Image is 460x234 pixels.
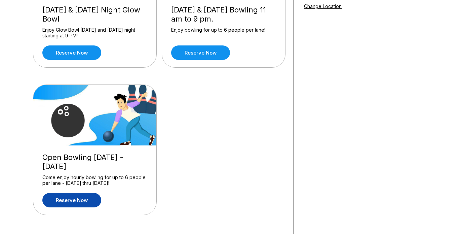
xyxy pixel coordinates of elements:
[171,5,276,24] div: [DATE] & [DATE] Bowling 11 am to 9 pm.
[171,45,230,60] a: Reserve now
[33,85,157,145] img: Open Bowling Sunday - Thursday
[42,153,147,171] div: Open Bowling [DATE] - [DATE]
[304,3,342,9] a: Change Location
[42,45,101,60] a: Reserve now
[42,174,147,186] div: Come enjoy hourly bowling for up to 6 people per lane - [DATE] thru [DATE]!
[42,5,147,24] div: [DATE] & [DATE] Night Glow Bowl
[42,27,147,39] div: Enjoy Glow Bowl [DATE] and [DATE] night starting at 9 PM!
[171,27,276,39] div: Enjoy bowling for up to 6 people per lane!
[42,193,101,207] a: Reserve now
